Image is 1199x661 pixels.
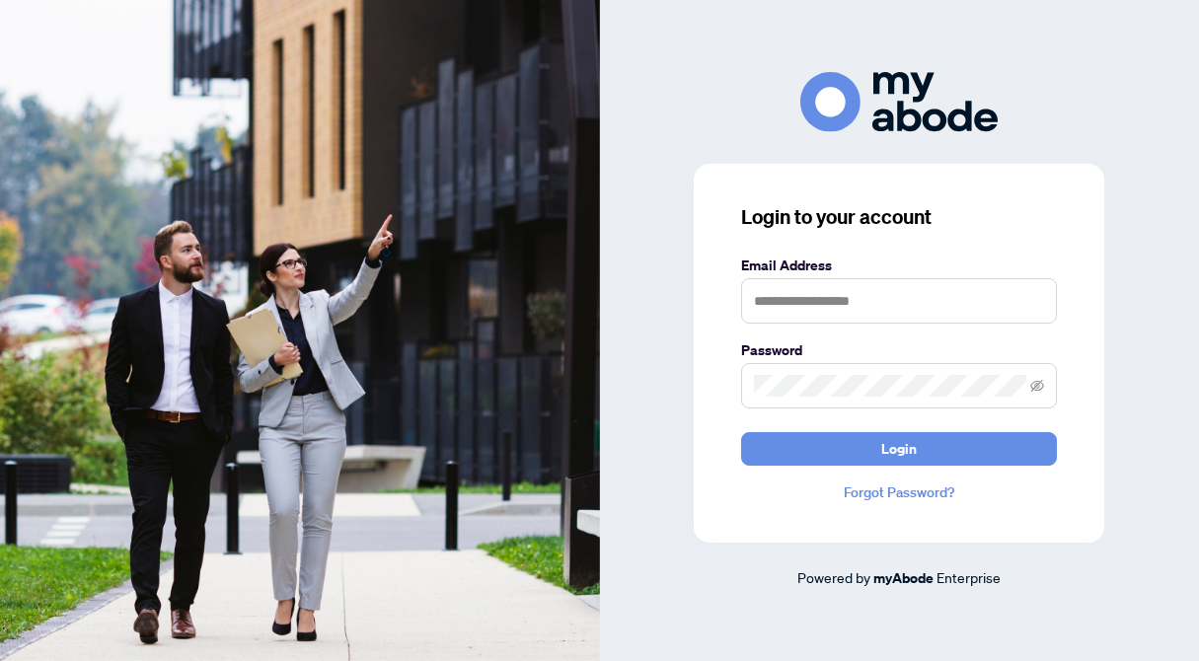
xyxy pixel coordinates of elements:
span: Enterprise [937,568,1001,586]
span: Powered by [797,568,870,586]
label: Password [741,339,1057,361]
a: Forgot Password? [741,481,1057,503]
h3: Login to your account [741,203,1057,231]
span: eye-invisible [1030,379,1044,393]
span: Login [881,433,917,465]
button: Login [741,432,1057,466]
a: myAbode [873,567,934,589]
label: Email Address [741,255,1057,276]
img: ma-logo [800,72,998,132]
